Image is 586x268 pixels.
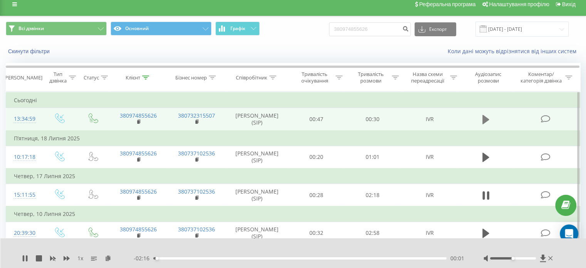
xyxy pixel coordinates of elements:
button: Скинути фільтри [6,48,54,55]
a: 380974855626 [120,188,157,195]
td: Сьогодні [6,93,580,108]
button: Основний [111,22,212,35]
span: Графік [230,26,245,31]
div: Тривалість розмови [351,71,390,84]
a: 380974855626 [120,150,157,157]
div: Аудіозапис розмови [466,71,511,84]
div: Назва схеми переадресації [408,71,448,84]
div: Статус [84,74,99,81]
td: IVR [400,146,458,169]
td: IVR [400,184,458,207]
a: 380732315507 [178,112,215,119]
td: П’ятниця, 18 Липня 2025 [6,131,580,146]
div: Бізнес номер [175,74,207,81]
td: IVR [400,222,458,244]
td: IVR [400,108,458,131]
td: 00:47 [289,108,344,131]
td: 00:32 [289,222,344,244]
td: Четвер, 17 Липня 2025 [6,169,580,184]
td: 00:20 [289,146,344,169]
div: Тип дзвінка [49,71,67,84]
div: Співробітник [236,74,267,81]
div: 15:11:55 [14,187,34,202]
td: 00:30 [344,108,400,131]
td: Четвер, 10 Липня 2025 [6,206,580,222]
td: 00:28 [289,184,344,207]
span: 00:01 [450,255,464,262]
div: Accessibility label [156,257,159,260]
span: Вихід [562,1,576,7]
td: [PERSON_NAME] (SIP) [226,108,289,131]
input: Пошук за номером [329,22,411,36]
td: 02:58 [344,222,400,244]
div: 13:34:59 [14,111,34,126]
div: Тривалість очікування [296,71,334,84]
div: Accessibility label [511,257,514,260]
button: Графік [215,22,260,35]
a: 380737102536 [178,226,215,233]
td: [PERSON_NAME] (SIP) [226,222,289,244]
td: 01:01 [344,146,400,169]
td: 02:18 [344,184,400,207]
div: Коментар/категорія дзвінка [518,71,563,84]
div: Open Intercom Messenger [560,224,578,243]
button: Всі дзвінки [6,22,107,35]
button: Експорт [415,22,456,36]
a: 380737102536 [178,188,215,195]
a: 380974855626 [120,112,157,119]
div: Клієнт [126,74,140,81]
td: [PERSON_NAME] (SIP) [226,184,289,207]
span: - 02:16 [134,255,153,262]
td: [PERSON_NAME] (SIP) [226,146,289,169]
a: 380737102536 [178,150,215,157]
span: 1 x [77,255,83,262]
div: 10:17:18 [14,150,34,165]
a: 380974855626 [120,226,157,233]
span: Реферальна програма [419,1,476,7]
div: [PERSON_NAME] [3,74,42,81]
div: 20:39:30 [14,226,34,241]
span: Всі дзвінки [18,25,44,32]
a: Коли дані можуть відрізнятися вiд інших систем [448,47,580,55]
span: Налаштування профілю [489,1,549,7]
